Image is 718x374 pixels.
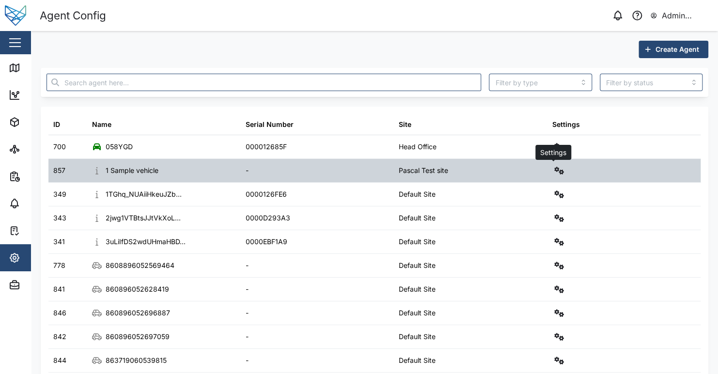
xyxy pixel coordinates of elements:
div: 863719060539815 [106,355,167,366]
div: Serial Number [246,119,294,130]
div: 0000D293A3 [246,213,290,223]
div: 1 Sample vehicle [106,165,158,176]
div: 846 [53,308,66,318]
div: Settings [552,119,580,130]
div: 8608896052569464 [106,260,174,271]
div: - [246,284,249,295]
div: Default Site [399,331,436,342]
div: 349 [53,189,66,200]
div: Head Office [399,141,437,152]
div: Default Site [399,355,436,366]
div: 841 [53,284,65,295]
div: - [246,260,249,271]
div: Dashboard [25,90,69,100]
div: Default Site [399,260,436,271]
div: Site [399,119,411,130]
div: 1TGhq_NUAiiHkeuJZb... [106,189,182,200]
div: 000012685F [246,141,287,152]
div: 860896052697059 [106,331,170,342]
div: 842 [53,331,66,342]
div: Agent Config [40,7,106,24]
div: 2jwg1VTBtsJJtVkXoL... [106,213,181,223]
button: Admin Zaerald Lungos [650,9,710,22]
div: 844 [53,355,66,366]
div: 700 [53,141,66,152]
div: Sites [25,144,48,155]
div: Default Site [399,213,436,223]
div: Default Site [399,189,436,200]
div: 860896052628419 [106,284,169,295]
div: - [246,308,249,318]
input: Search agent here... [47,74,481,91]
div: Pascal Test site [399,165,448,176]
div: 341 [53,236,65,247]
div: Alarms [25,198,55,209]
input: Filter by status [600,74,702,91]
div: 778 [53,260,65,271]
div: Reports [25,171,58,182]
div: Tasks [25,225,52,236]
span: Create Agent [656,41,699,58]
div: Admin Zaerald Lungos [662,10,710,22]
div: Default Site [399,284,436,295]
div: 860896052696887 [106,308,170,318]
div: Default Site [399,236,436,247]
div: 058YGD [106,141,133,152]
input: Filter by type [489,74,592,91]
div: Assets [25,117,55,127]
img: Main Logo [5,5,26,26]
div: Settings [25,252,60,263]
button: Create Agent [639,41,708,58]
div: 3uLiIfDS2wdUHmaHBD... [106,236,186,247]
div: - [246,331,249,342]
div: Map [25,62,47,73]
div: - [246,165,249,176]
div: - [246,355,249,366]
div: ID [53,119,60,130]
div: Name [92,119,111,130]
div: 857 [53,165,65,176]
div: 0000EBF1A9 [246,236,287,247]
div: Default Site [399,308,436,318]
div: 0000126FE6 [246,189,287,200]
div: 343 [53,213,66,223]
div: Admin [25,280,54,290]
